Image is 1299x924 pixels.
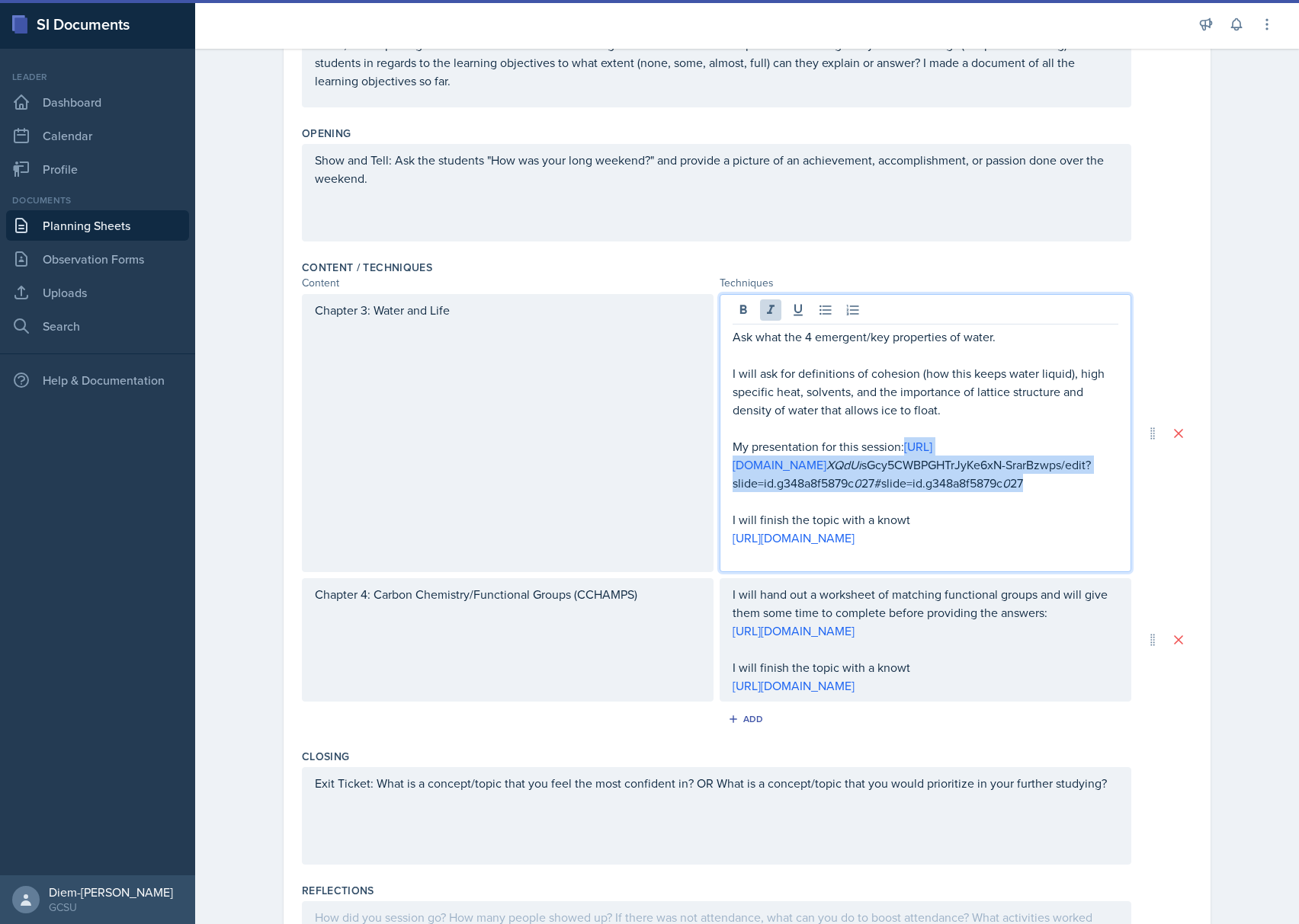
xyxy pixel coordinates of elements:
p: Chapter 4: Carbon Chemistry/Functional Groups (CCHAMPS) [315,585,701,603]
div: Techniques [720,275,1131,291]
p: I will hand out a worksheet of matching functional groups and will give them some time to complet... [733,585,1118,622]
div: Add [731,713,764,725]
p: My presentation for this session: sGcy5CWBPGHTrJyKe6xN-SrarBzwps/edit?slide=id.g348a8f5879c 27#sl... [733,437,1118,492]
div: Documents [6,193,189,207]
a: Search [6,311,189,341]
div: GCSU [49,900,173,915]
em: 0 [1002,475,1010,491]
label: Opening [302,126,351,141]
p: Chapter 3: Water and Life [315,301,701,319]
label: Closing [302,749,349,764]
a: Calendar [6,120,189,151]
a: [URL][DOMAIN_NAME] [733,529,855,546]
a: [URL][DOMAIN_NAME] [733,622,855,639]
p: Show and Tell: Ask the students "How was your long weekend?" and provide a picture of an achievem... [315,151,1118,187]
p: The content in the beginning of chapter 4 as well as the latter part of chapter 3 is aimed toward... [315,17,1118,90]
a: Dashboard [6,87,189,117]
div: Diem-[PERSON_NAME] [49,884,173,900]
button: Add [723,708,772,731]
div: Help & Documentation [6,365,189,395]
p: Exit Ticket: What is a concept/topic that you feel the most confident in? OR What is a concept/to... [315,774,1118,792]
div: Content [302,275,714,291]
a: Planning Sheets [6,210,189,241]
label: Content / Techniques [302,260,432,275]
a: [URL][DOMAIN_NAME] [733,677,855,694]
a: Uploads [6,277,189,308]
a: Observation Forms [6,244,189,274]
p: I will finish the topic with a knowt [733,510,1118,529]
label: Reflections [302,883,374,898]
em: 0 [854,475,861,491]
p: I will finish the topic with a knowt [733,658,1118,676]
a: Profile [6,154,189,184]
p: I will ask for definitions of cohesion (how this keeps water liquid), high specific heat, solvent... [733,364,1118,419]
div: Leader [6,70,189,84]
em: XQdUi [826,456,861,473]
p: Ask what the 4 emergent/key properties of water. [733,328,1118,346]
